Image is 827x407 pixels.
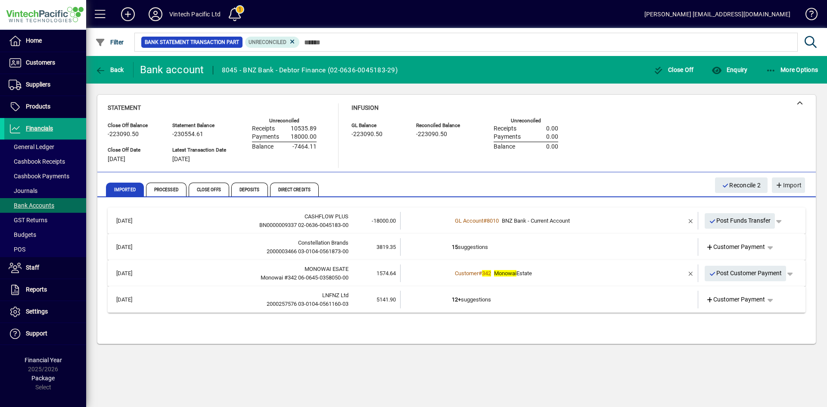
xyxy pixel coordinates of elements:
[152,239,348,247] div: Constellation Brands
[231,183,268,196] span: Deposits
[494,125,516,132] span: Receipts
[152,212,348,221] div: CASHFLOW PLUS
[483,217,487,224] span: #
[86,62,134,78] app-page-header-button: Back
[9,231,36,238] span: Budgets
[152,300,348,308] div: 2000257576 03-0104-0561160-03
[152,221,348,230] div: BN0000009337 02-0636-0045183-00
[108,147,159,153] span: Close Off Date
[705,213,775,229] button: Post Funds Transfer
[455,217,483,224] span: GL Account
[494,270,516,277] em: Monowai
[703,239,769,255] a: Customer Payment
[709,214,771,228] span: Post Funds Transfer
[169,7,221,21] div: Vintech Pacific Ltd
[252,134,279,140] span: Payments
[482,270,491,277] em: 342
[172,147,226,153] span: Latest Transaction Date
[766,66,818,73] span: More Options
[4,140,86,154] a: General Ledger
[4,154,86,169] a: Cashbook Receipts
[546,143,558,150] span: 0.00
[452,216,502,225] a: GL Account#8010
[772,177,805,193] button: Import
[4,198,86,213] a: Bank Accounts
[722,178,761,193] span: Reconcile 2
[376,270,396,277] span: 1574.64
[25,357,62,364] span: Financial Year
[291,134,317,140] span: 18000.00
[108,260,805,286] mat-expansion-panel-header: [DATE]MONOWAI ESATEMonowai #342 06-0645-0358050-001574.64Customer#342MonowaiEstatePost Customer P...
[108,156,125,163] span: [DATE]
[709,266,782,280] span: Post Customer Payment
[653,66,694,73] span: Close Off
[142,6,169,22] button: Profile
[9,173,69,180] span: Cashbook Payments
[4,227,86,242] a: Budgets
[145,38,239,47] span: Bank Statement Transaction Part
[487,217,499,224] span: 8010
[114,6,142,22] button: Add
[292,143,317,150] span: -7464.11
[9,202,54,209] span: Bank Accounts
[705,266,787,281] button: Post Customer Payment
[9,187,37,194] span: Journals
[511,118,541,124] label: Unreconciled
[93,62,126,78] button: Back
[112,212,152,230] td: [DATE]
[146,183,187,196] span: Processed
[376,296,396,303] span: 5141.90
[26,286,47,293] span: Reports
[108,208,805,234] mat-expansion-panel-header: [DATE]CASHFLOW PLUSBN0000009337 02-0636-0045183-00-18000.00GL Account#8010BNZ Bank - Current Acco...
[26,125,53,132] span: Financials
[4,74,86,96] a: Suppliers
[479,270,482,277] span: #
[4,242,86,257] a: POS
[252,143,274,150] span: Balance
[4,301,86,323] a: Settings
[93,34,126,50] button: Filter
[189,183,229,196] span: Close Offs
[416,131,447,138] span: -223090.50
[372,217,396,224] span: -18000.00
[452,244,458,250] b: 15
[26,308,48,315] span: Settings
[9,143,54,150] span: General Ledger
[249,39,286,45] span: Unreconciled
[9,246,25,253] span: POS
[452,269,494,278] a: Customer#342
[152,247,348,256] div: 2000003466 03-0104-0561873-00
[709,62,749,78] button: Enquiry
[108,286,805,313] mat-expansion-panel-header: [DATE]LNFNZ Ltd2000257576 03-0104-0561160-035141.9012+suggestionsCustomer Payment
[95,66,124,73] span: Back
[376,244,396,250] span: 3819.35
[351,131,382,138] span: -223090.50
[26,103,50,110] span: Products
[172,156,190,163] span: [DATE]
[4,52,86,74] a: Customers
[684,267,698,280] button: Remove
[4,30,86,52] a: Home
[4,257,86,279] a: Staff
[452,238,648,256] td: suggestions
[9,158,65,165] span: Cashbook Receipts
[31,375,55,382] span: Package
[4,183,86,198] a: Journals
[706,242,765,252] span: Customer Payment
[172,131,203,138] span: -230554.61
[494,270,532,277] span: Estate
[452,296,461,303] b: 12+
[416,123,468,128] span: Reconciled Balance
[152,273,348,282] div: Monowai #342 06-0645-0358050-00
[108,123,159,128] span: Close Off Balance
[651,62,696,78] button: Close Off
[4,213,86,227] a: GST Returns
[26,59,55,66] span: Customers
[95,39,124,46] span: Filter
[799,2,816,30] a: Knowledge Base
[26,81,50,88] span: Suppliers
[9,217,47,224] span: GST Returns
[4,279,86,301] a: Reports
[291,125,317,132] span: 10535.89
[172,123,226,128] span: Statement Balance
